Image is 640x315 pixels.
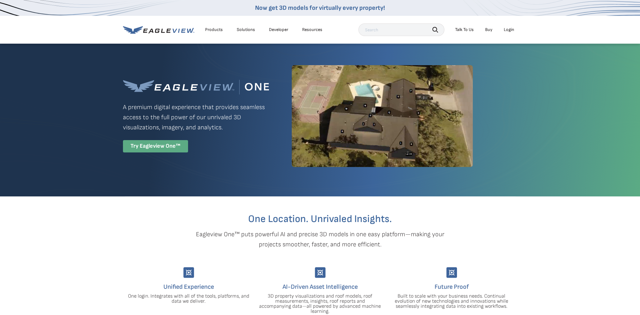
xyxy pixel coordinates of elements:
h4: Unified Experience [128,282,250,292]
p: Built to scale with your business needs. Continual evolution of new technologies and innovations ... [391,294,513,309]
img: Group-9744.svg [446,267,457,278]
img: Group-9744.svg [183,267,194,278]
div: Talk To Us [455,27,474,33]
p: Eagleview One™ puts powerful AI and precise 3D models in one easy platform—making your projects s... [185,229,455,250]
div: Try Eagleview One™ [123,140,188,152]
div: Solutions [237,27,255,33]
a: Developer [269,27,288,33]
a: Now get 3D models for virtually every property! [255,4,385,12]
h4: Future Proof [391,282,513,292]
div: Login [504,27,514,33]
h4: AI-Driven Asset Intelligence [259,282,381,292]
p: 3D property visualizations and roof models, roof measurements, insights, roof reports and accompa... [259,294,381,314]
div: Products [205,27,223,33]
p: A premium digital experience that provides seamless access to the full power of our unrivaled 3D ... [123,102,269,133]
div: Resources [302,27,322,33]
img: Eagleview One™ [123,80,269,95]
p: One login. Integrates with all of the tools, platforms, and data we deliver. [128,294,250,304]
img: Group-9744.svg [315,267,326,278]
a: Buy [485,27,492,33]
input: Search [358,23,444,36]
h2: One Location. Unrivaled Insights. [128,214,513,224]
